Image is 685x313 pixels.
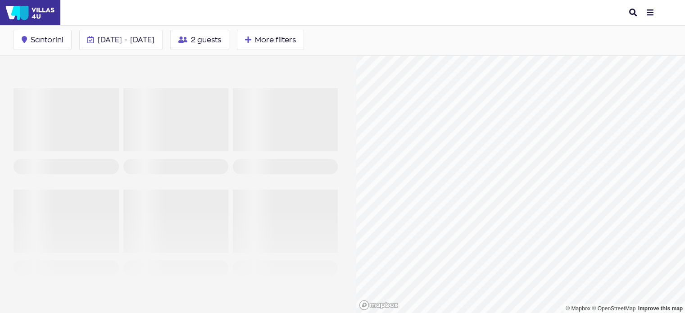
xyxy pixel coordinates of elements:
span: [DATE] [130,35,154,44]
span: More filters [255,36,296,43]
a: OpenStreetMap [592,305,635,312]
button: [DATE] - [DATE] [79,30,162,50]
button: Santorini [14,30,72,50]
span: - [124,36,127,43]
a: Mapbox [566,305,590,312]
span: Santorini [31,36,64,43]
span: [DATE] [98,35,122,44]
span: 2 guests [191,36,221,43]
a: Mapbox logo [359,300,399,310]
a: Map feedback [638,305,683,312]
button: More filters [237,30,304,50]
button: 2 guests [170,30,229,50]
